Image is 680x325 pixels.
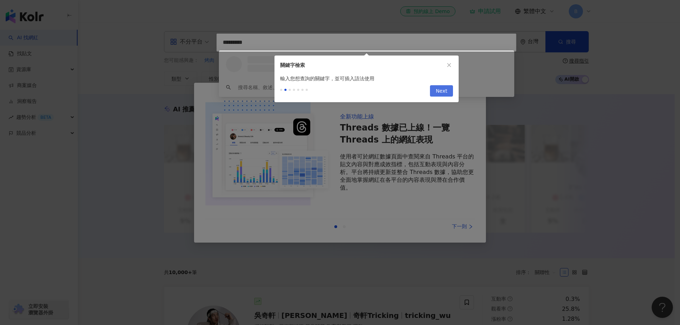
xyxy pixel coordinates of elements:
span: close [447,63,452,68]
button: close [445,61,453,69]
span: Next [436,86,447,97]
button: Next [430,85,453,97]
div: 輸入您想查詢的關鍵字，並可插入語法使用 [274,75,459,82]
div: 關鍵字檢索 [280,61,445,69]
